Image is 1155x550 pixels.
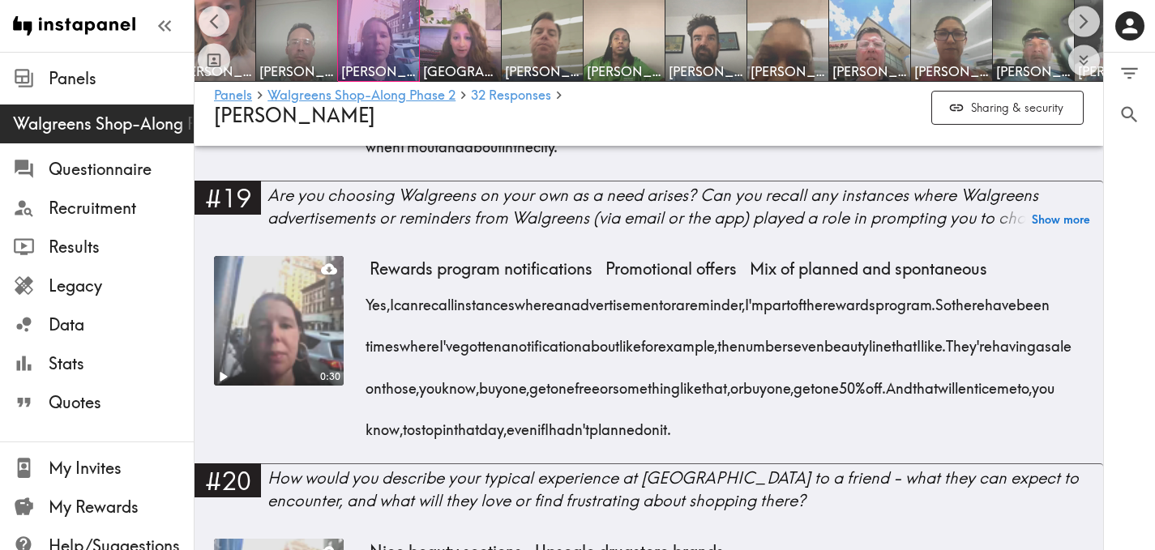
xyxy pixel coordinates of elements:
[815,361,839,403] span: one
[515,279,554,320] span: where
[794,361,815,403] span: get
[366,320,400,361] span: times
[507,403,537,445] span: even
[575,361,600,403] span: free
[600,361,613,403] span: or
[454,279,515,320] span: instances
[931,91,1084,126] button: Sharing & security
[669,62,743,80] span: [PERSON_NAME]
[764,279,790,320] span: part
[832,62,907,80] span: [PERSON_NAME]
[454,403,479,445] span: that
[886,361,913,403] span: And
[214,256,344,386] figure: Play0:30
[1068,45,1100,76] button: Expand to show all items
[529,361,550,403] span: get
[479,403,507,445] span: day,
[199,6,230,37] button: Scroll left
[443,403,454,445] span: in
[997,361,1017,403] span: me
[751,62,825,80] span: [PERSON_NAME]
[996,62,1071,80] span: [PERSON_NAME]
[571,279,663,320] span: advertisement
[802,279,823,320] span: the
[267,88,456,104] a: Walgreens Shop-Along Phase 2
[619,320,641,361] span: like
[913,361,938,403] span: that
[49,313,194,336] span: Data
[442,361,479,403] span: know,
[418,279,454,320] span: recall
[875,279,935,320] span: program.
[685,279,745,320] span: reminder,
[537,403,545,445] span: if
[195,463,1103,526] a: #20How would you describe your typical experience at [GEOGRAPHIC_DATA] to a friend - what they ca...
[382,361,419,403] span: those,
[1068,6,1100,37] button: Scroll right
[644,403,660,445] span: on
[582,320,619,361] span: about
[680,361,702,403] span: like
[214,103,375,127] span: [PERSON_NAME]
[738,320,787,361] span: number
[1104,53,1155,94] button: Filter Responses
[992,320,1036,361] span: having
[49,391,194,414] span: Quotes
[460,320,502,361] span: gotten
[471,88,551,104] a: 32 Responses
[49,236,194,258] span: Results
[730,361,743,403] span: or
[946,320,992,361] span: They're
[1104,94,1155,135] button: Search
[663,279,676,320] span: or
[315,370,344,384] div: 0:30
[938,361,958,403] span: will
[824,320,869,361] span: beauty
[505,62,580,80] span: [PERSON_NAME]
[423,62,498,80] span: [GEOGRAPHIC_DATA]
[743,256,994,282] span: Mix of planned and spontaneous
[1032,208,1090,231] button: Show more
[267,467,1103,512] div: How would you describe your typical experience at [GEOGRAPHIC_DATA] to a friend - what they can e...
[195,181,1103,243] a: #19Are you choosing Walgreens on your own as a need arises? Can you recall any instances where Wa...
[790,279,802,320] span: of
[49,67,194,90] span: Panels
[1045,320,1072,361] span: sale
[13,113,194,135] span: Walgreens Shop-Along Phase 2
[866,361,886,403] span: off.
[743,361,767,403] span: buy
[49,457,194,480] span: My Invites
[363,256,599,282] span: Rewards program notifications
[366,279,390,320] span: Yes,
[892,320,917,361] span: that
[479,361,503,403] span: buy
[599,256,743,282] span: Promotional offers
[49,158,194,181] span: Questionnaire
[195,181,261,215] div: #19
[921,320,946,361] span: like.
[403,403,415,445] span: to
[985,279,1016,320] span: have
[587,62,661,80] span: [PERSON_NAME]
[660,403,671,445] span: it.
[366,403,403,445] span: know,
[1016,279,1050,320] span: been
[613,361,680,403] span: something
[914,62,989,80] span: [PERSON_NAME]
[49,275,194,297] span: Legacy
[676,279,685,320] span: a
[952,279,985,320] span: there
[511,320,582,361] span: notification
[198,44,230,76] button: Toggle between responses and questions
[641,320,658,361] span: for
[717,320,738,361] span: the
[195,463,261,497] div: #20
[214,88,252,104] a: Panels
[958,361,997,403] span: entice
[554,279,571,320] span: an
[589,403,644,445] span: planned
[702,361,730,403] span: that,
[549,403,589,445] span: hadn't
[823,279,875,320] span: rewards
[1032,361,1054,403] span: you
